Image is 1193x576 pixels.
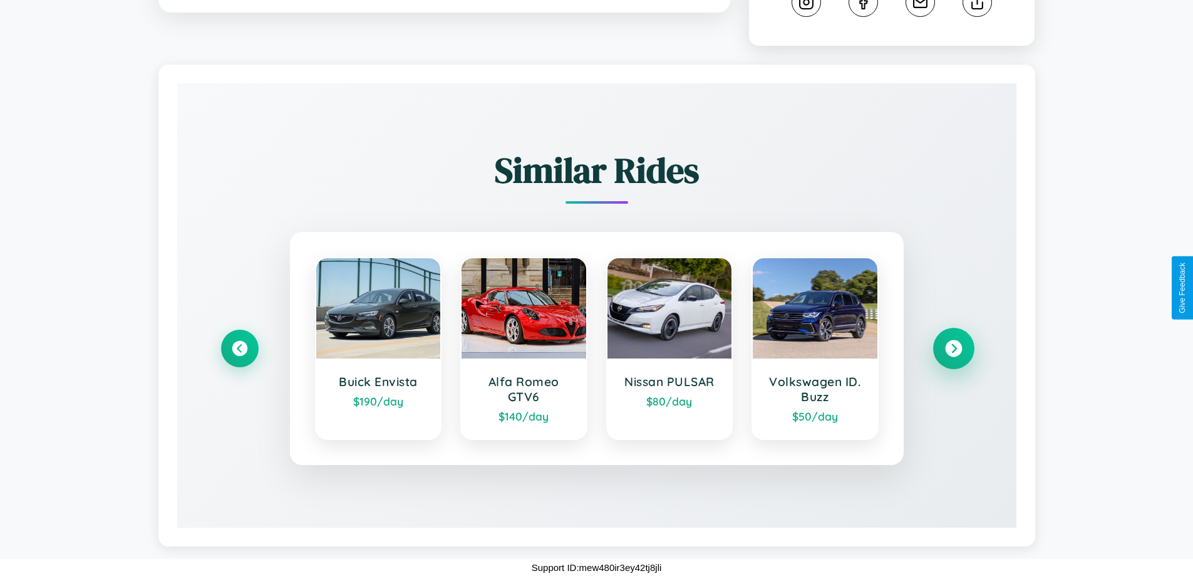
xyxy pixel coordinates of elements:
[474,409,574,423] div: $ 140 /day
[329,394,428,408] div: $ 190 /day
[460,257,587,440] a: Alfa Romeo GTV6$140/day
[606,257,733,440] a: Nissan PULSAR$80/day
[221,146,973,194] h2: Similar Rides
[532,559,662,576] p: Support ID: mew480ir3ey42tj8jli
[474,374,574,404] h3: Alfa Romeo GTV6
[765,374,865,404] h3: Volkswagen ID. Buzz
[329,374,428,389] h3: Buick Envista
[620,394,720,408] div: $ 80 /day
[765,409,865,423] div: $ 50 /day
[620,374,720,389] h3: Nissan PULSAR
[1178,263,1187,313] div: Give Feedback
[315,257,442,440] a: Buick Envista$190/day
[751,257,879,440] a: Volkswagen ID. Buzz$50/day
